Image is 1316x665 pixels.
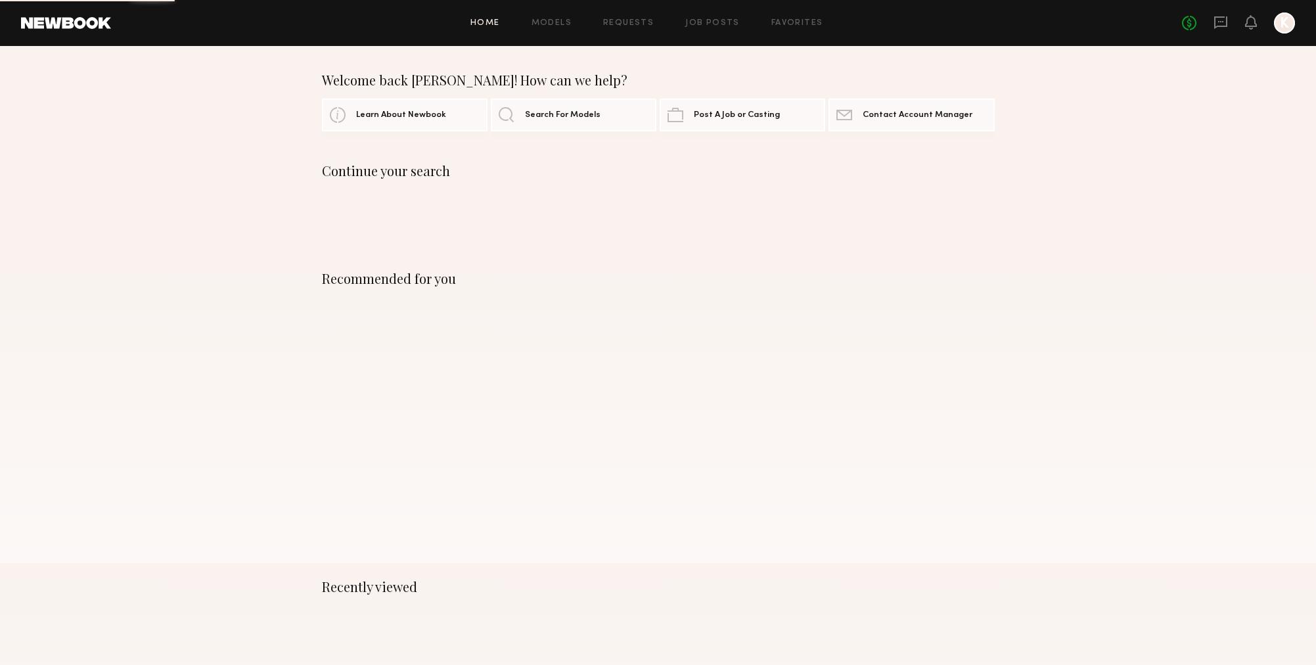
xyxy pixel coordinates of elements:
a: Learn About Newbook [322,99,488,131]
a: K [1274,12,1295,34]
span: Contact Account Manager [863,111,972,120]
a: Models [532,19,572,28]
a: Post A Job or Casting [660,99,825,131]
a: Favorites [771,19,823,28]
div: Recently viewed [322,579,995,595]
a: Requests [603,19,654,28]
div: Continue your search [322,163,995,179]
div: Recommended for you [322,271,995,287]
a: Job Posts [685,19,740,28]
a: Search For Models [491,99,656,131]
span: Search For Models [525,111,601,120]
span: Learn About Newbook [356,111,446,120]
div: Welcome back [PERSON_NAME]! How can we help? [322,72,995,88]
a: Home [470,19,500,28]
a: Contact Account Manager [828,99,994,131]
span: Post A Job or Casting [694,111,780,120]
